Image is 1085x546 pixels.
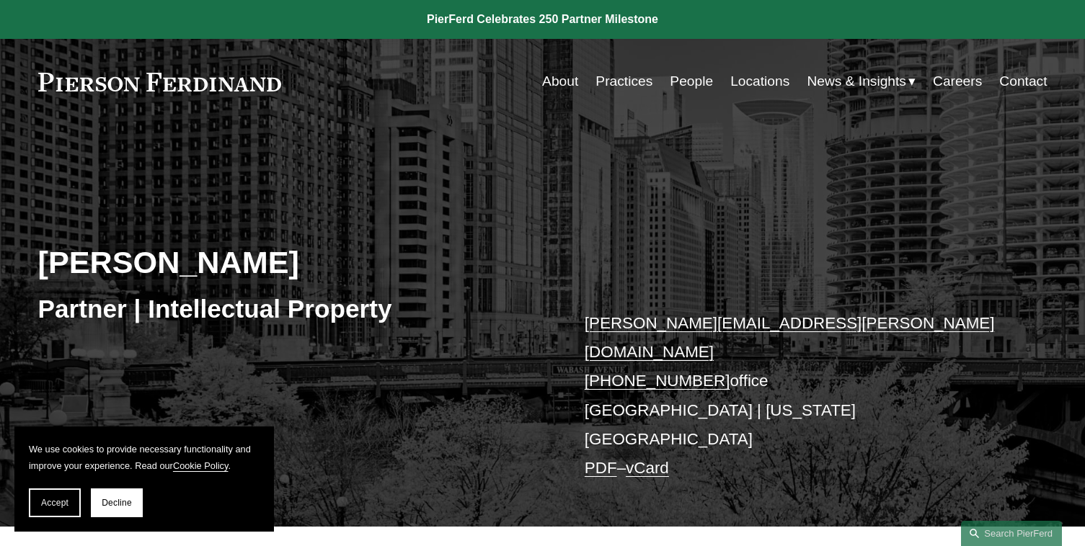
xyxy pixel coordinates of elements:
a: PDF [585,459,617,477]
h3: Partner | Intellectual Property [38,293,543,325]
a: Careers [933,68,982,95]
a: Practices [595,68,652,95]
a: Contact [999,68,1047,95]
a: [PERSON_NAME][EMAIL_ADDRESS][PERSON_NAME][DOMAIN_NAME] [585,314,995,361]
a: About [542,68,578,95]
h2: [PERSON_NAME] [38,243,543,281]
p: office [GEOGRAPHIC_DATA] | [US_STATE][GEOGRAPHIC_DATA] – [585,309,1005,483]
a: Locations [730,68,789,95]
button: Decline [91,488,143,517]
span: Decline [102,498,132,508]
a: vCard [626,459,669,477]
section: Cookie banner [14,426,274,532]
span: News & Insights [807,69,906,94]
a: Cookie Policy [173,460,229,471]
p: We use cookies to provide necessary functionality and improve your experience. Read our . [29,441,260,474]
a: Search this site [961,521,1062,546]
a: folder dropdown [807,68,916,95]
a: People [670,68,713,95]
a: [PHONE_NUMBER] [585,372,730,390]
span: Accept [41,498,68,508]
button: Accept [29,488,81,517]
